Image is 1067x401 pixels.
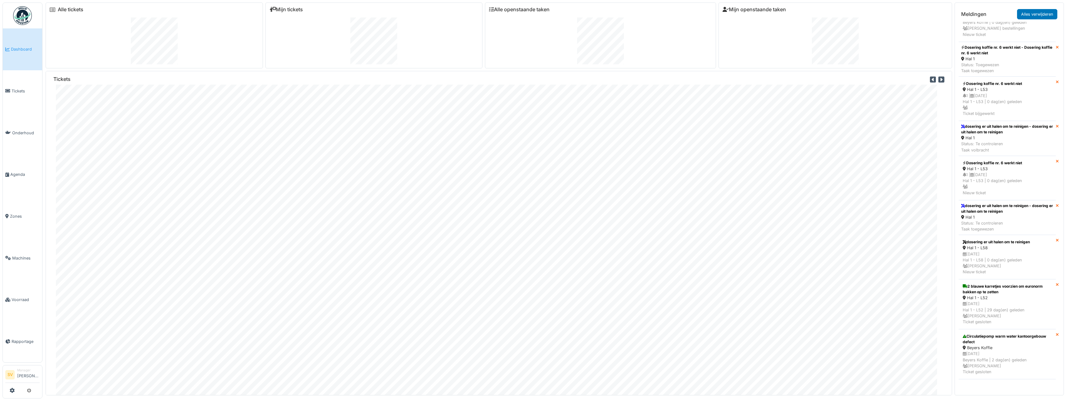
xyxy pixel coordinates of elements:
[959,329,1056,379] a: Circulatiepomp warm water kantoorgebouw defect Beyers Koffie [DATE]Beyers Koffie | 2 dag(en) gele...
[3,321,42,363] a: Rapportage
[963,351,1052,375] div: [DATE] Beyers Koffie | 2 dag(en) geleden [PERSON_NAME] Ticket gesloten
[1017,9,1057,19] a: Alles verwijderen
[963,345,1052,351] div: Beyers Koffie
[963,239,1052,245] div: dosering er uit halen om te reinigen
[963,301,1052,325] div: [DATE] Hal 1 - L52 | 29 dag(en) geleden [PERSON_NAME] Ticket gesloten
[10,171,40,177] span: Agenda
[961,203,1053,214] div: dosering er uit halen om te reinigen - dosering er uit halen om te reinigen
[13,6,32,25] img: Badge_color-CXgf-gQk.svg
[723,7,786,12] a: Mijn openstaande taken
[12,339,40,344] span: Rapportage
[5,370,15,379] li: SV
[3,196,42,237] a: Zones
[963,87,1052,92] div: Hal 1 - L53
[961,56,1053,62] div: Hal 1
[959,200,1056,235] a: dosering er uit halen om te reinigen - dosering er uit halen om te reinigen Hal 1 Status: Te cont...
[963,81,1052,87] div: Dosering koffie nr. 6 werkt niet
[3,70,42,112] a: Tickets
[961,382,1053,399] div: Circulatiepomp warm water kantoorgebouw defect - Circulatiepomp warm water kantoorgebouw defect
[959,279,1056,329] a: 2 blauwe karretjes voorzien om euronorm bakken op te zetten Hal 1 - L52 [DATE]Hal 1 - L52 | 29 da...
[961,62,1053,74] div: Status: Toegewezen Taak toegewezen
[959,77,1056,121] a: Dosering koffie nr. 6 werkt niet Hal 1 - L53 1 |[DATE]Hal 1 - L53 | 0 dag(en) geleden Ticket bijg...
[3,28,42,70] a: Dashboard
[12,297,40,303] span: Voorraad
[959,121,1056,156] a: dosering er uit halen om te reinigen - dosering er uit halen om te reinigen Hal 1 Status: Te cont...
[963,93,1052,117] div: 1 | [DATE] Hal 1 - L53 | 0 dag(en) geleden Ticket bijgewerkt
[963,245,1052,251] div: Hal 1 - L58
[963,334,1052,345] div: Circulatiepomp warm water kantoorgebouw defect
[12,88,40,94] span: Tickets
[961,220,1053,232] div: Status: Te controleren Taak toegewezen
[963,13,1052,37] div: [DATE] Beyers Koffie | 0 dag(en) geleden [PERSON_NAME] bestellingen Nieuw ticket
[58,7,83,12] a: Alle tickets
[963,284,1052,295] div: 2 blauwe karretjes voorzien om euronorm bakken op te zetten
[5,368,40,383] a: SV Manager[PERSON_NAME]
[3,112,42,154] a: Onderhoud
[17,368,40,381] li: [PERSON_NAME]
[11,46,40,52] span: Dashboard
[963,160,1052,166] div: Dosering koffie nr. 6 werkt niet
[12,255,40,261] span: Machines
[3,279,42,321] a: Voorraad
[10,213,40,219] span: Zones
[959,42,1056,77] a: Dosering koffie nr. 6 werkt niet - Dosering koffie nr. 6 werkt niet Hal 1 Status: ToegewezenTaak ...
[963,166,1052,172] div: Hal 1 - L53
[963,295,1052,301] div: Hal 1 - L52
[963,172,1052,196] div: 1 | [DATE] Hal 1 - L53 | 0 dag(en) geleden Nieuw ticket
[489,7,550,12] a: Alle openstaande taken
[961,135,1053,141] div: Hal 1
[12,130,40,136] span: Onderhoud
[959,156,1056,200] a: Dosering koffie nr. 6 werkt niet Hal 1 - L53 1 |[DATE]Hal 1 - L53 | 0 dag(en) geleden Nieuw ticket
[17,368,40,373] div: Manager
[3,154,42,196] a: Agenda
[961,141,1053,153] div: Status: Te controleren Taak volbracht
[269,7,303,12] a: Mijn tickets
[961,214,1053,220] div: Hal 1
[963,251,1052,275] div: [DATE] Hal 1 - L58 | 0 dag(en) geleden [PERSON_NAME] Nieuw ticket
[3,237,42,279] a: Machines
[961,124,1053,135] div: dosering er uit halen om te reinigen - dosering er uit halen om te reinigen
[961,45,1053,56] div: Dosering koffie nr. 6 werkt niet - Dosering koffie nr. 6 werkt niet
[961,11,986,17] h6: Meldingen
[959,235,1056,279] a: dosering er uit halen om te reinigen Hal 1 - L58 [DATE]Hal 1 - L58 | 0 dag(en) geleden [PERSON_NA...
[53,76,71,82] h6: Tickets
